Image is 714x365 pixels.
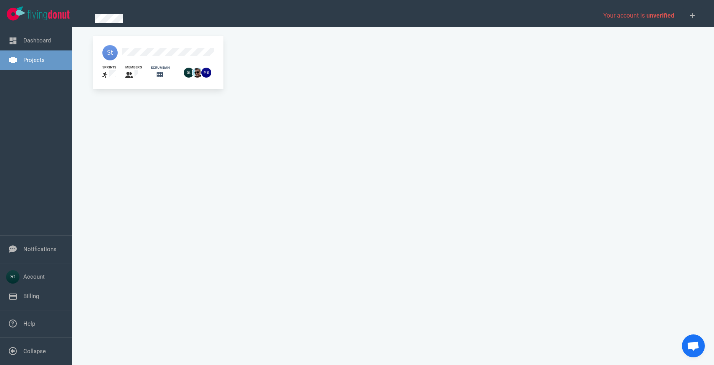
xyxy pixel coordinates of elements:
[151,65,170,70] div: scrumban
[23,273,45,280] a: Account
[646,12,674,19] span: unverified
[682,334,705,357] div: Open chat
[102,65,116,80] a: sprints
[201,68,211,78] img: 26
[28,10,70,20] img: Flying Donut text logo
[23,320,35,327] a: Help
[23,37,51,44] a: Dashboard
[23,57,45,63] a: Projects
[125,65,142,80] a: members
[23,293,39,300] a: Billing
[102,45,118,60] img: 40
[193,68,202,78] img: 26
[603,12,674,19] span: Your account is
[23,246,57,253] a: Notifications
[23,348,46,355] a: Collapse
[102,65,116,70] div: sprints
[125,65,142,70] div: members
[184,68,194,78] img: 26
